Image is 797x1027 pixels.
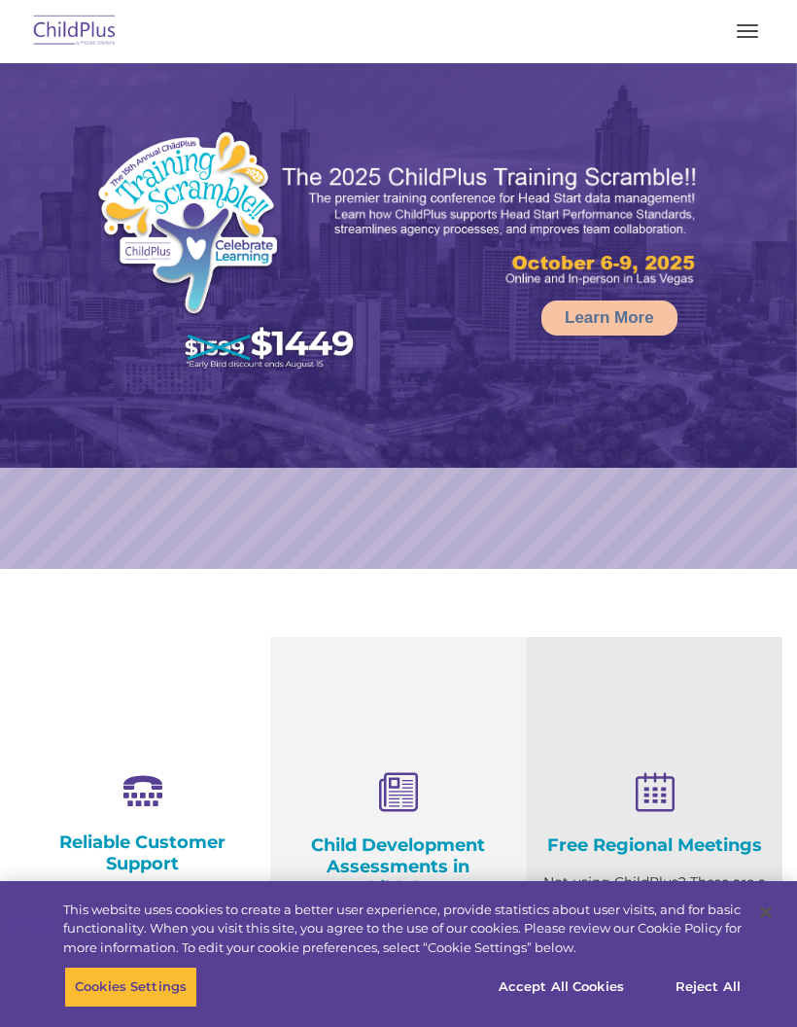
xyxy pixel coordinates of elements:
[29,9,121,54] img: ChildPlus by Procare Solutions
[745,891,787,934] button: Close
[541,301,677,336] a: Learn More
[29,832,256,874] h4: Reliable Customer Support
[541,870,768,992] p: Not using ChildPlus? These are a great opportunity to network and learn from ChildPlus users. Fin...
[63,901,742,958] div: This website uses cookies to create a better user experience, provide statistics about user visit...
[647,967,769,1008] button: Reject All
[64,967,197,1008] button: Cookies Settings
[285,834,511,899] h4: Child Development Assessments in ChildPlus
[488,967,635,1008] button: Accept All Cookies
[541,834,768,856] h4: Free Regional Meetings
